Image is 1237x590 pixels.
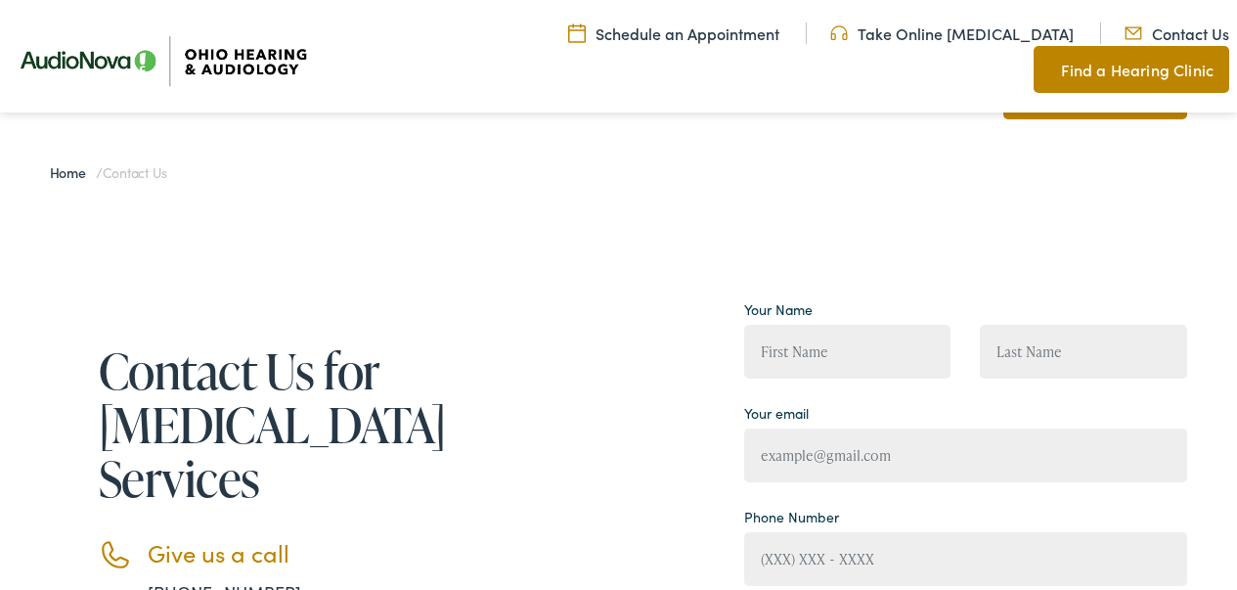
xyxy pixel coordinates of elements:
span: / [50,162,167,182]
input: First Name [744,325,951,379]
label: Your Name [744,299,813,320]
span: Contact Us [103,162,167,182]
a: Take Online [MEDICAL_DATA] [830,23,1074,44]
a: Home [50,162,96,182]
img: Mail icon representing email contact with Ohio Hearing in Cincinnati, OH [1125,23,1142,44]
input: example@gmail.com [744,429,1188,482]
a: Schedule an Appointment [568,23,779,44]
input: Last Name [980,325,1187,379]
label: Phone Number [744,507,839,527]
input: (XXX) XXX - XXXX [744,532,1188,586]
h1: Contact Us for [MEDICAL_DATA] Services [99,343,500,505]
label: Your email [744,403,809,424]
a: Find a Hearing Clinic [1034,46,1229,93]
img: Headphones icone to schedule online hearing test in Cincinnati, OH [830,23,848,44]
img: Calendar Icon to schedule a hearing appointment in Cincinnati, OH [568,23,586,44]
a: Contact Us [1125,23,1229,44]
img: Map pin icon to find Ohio Hearing & Audiology in Cincinnati, OH [1034,58,1051,81]
h3: Give us a call [148,539,500,567]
